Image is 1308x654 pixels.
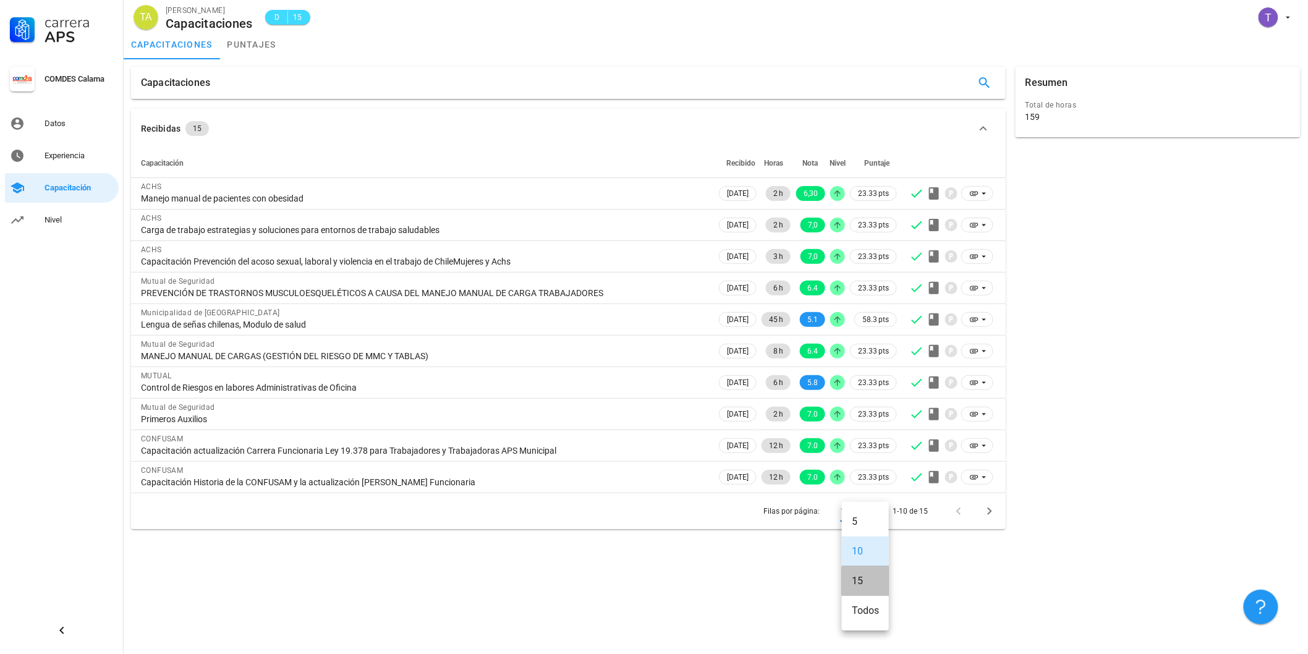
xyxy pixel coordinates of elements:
[773,407,783,422] span: 2 h
[727,218,749,232] span: [DATE]
[141,182,162,191] span: ACHS
[727,439,749,452] span: [DATE]
[893,506,928,517] div: 1-10 de 15
[1026,111,1040,122] div: 159
[45,151,114,161] div: Experiencia
[5,173,119,203] a: Capacitación
[141,414,707,425] div: Primeros Auxilios
[1026,67,1068,99] div: Resumen
[45,183,114,193] div: Capacitación
[807,375,818,390] span: 5.8
[807,438,818,453] span: 7.0
[773,281,783,295] span: 6 h
[852,575,879,587] div: 15
[807,281,818,295] span: 6.4
[220,30,284,59] a: puntajes
[131,148,716,178] th: Capacitación
[864,159,890,168] span: Puntaje
[141,308,280,317] span: Municipalidad de [GEOGRAPHIC_DATA]
[716,148,759,178] th: Recibido
[134,5,158,30] div: avatar
[807,344,818,359] span: 6.4
[858,250,889,263] span: 23.33 pts
[727,407,749,421] span: [DATE]
[140,5,151,30] span: TA
[769,438,783,453] span: 12 h
[852,516,879,527] div: 5
[852,545,879,557] div: 10
[727,376,749,389] span: [DATE]
[141,287,707,299] div: PREVENCIÓN DE TRASTORNOS MUSCULOESQUELÉTICOS A CAUSA DEL MANEJO MANUAL DE CARGA TRABAJADORES
[793,148,828,178] th: Nota
[858,440,889,452] span: 23.33 pts
[802,159,818,168] span: Nota
[847,148,899,178] th: Puntaje
[841,506,849,517] div: 10
[763,493,869,529] div: Filas por página:
[858,376,889,389] span: 23.33 pts
[124,30,220,59] a: capacitaciones
[193,121,202,136] span: 15
[45,74,114,84] div: COMDES Calama
[5,205,119,235] a: Nivel
[141,256,707,267] div: Capacitación Prevención del acoso sexual, laboral y violencia en el trabajo de ChileMujeres y Achs
[773,218,783,232] span: 2 h
[141,372,171,380] span: MUTUAL
[727,344,749,358] span: [DATE]
[759,148,793,178] th: Horas
[858,345,889,357] span: 23.33 pts
[726,159,755,168] span: Recibido
[808,249,818,264] span: 7,0
[141,277,215,286] span: Mutual de Seguridad
[727,281,749,295] span: [DATE]
[141,319,707,330] div: Lengua de señas chilenas, Modulo de salud
[131,109,1006,148] button: Recibidas 15
[727,250,749,263] span: [DATE]
[141,403,215,412] span: Mutual de Seguridad
[852,605,879,616] div: Todos
[141,350,707,362] div: MANEJO MANUAL DE CARGAS (GESTIÓN DEL RIESGO DE MMC Y TABLAS)
[979,500,1001,522] button: Página siguiente
[293,11,303,23] span: 15
[141,122,180,135] div: Recibidas
[141,340,215,349] span: Mutual de Seguridad
[830,159,846,168] span: Nivel
[5,141,119,171] a: Experiencia
[862,313,889,326] span: 58.3 pts
[273,11,282,23] span: D
[727,313,749,326] span: [DATE]
[727,187,749,200] span: [DATE]
[45,119,114,129] div: Datos
[141,224,707,236] div: Carga de trabajo estrategias y soluciones para entornos de trabajo saludables
[858,282,889,294] span: 23.33 pts
[858,408,889,420] span: 23.33 pts
[141,382,707,393] div: Control de Riesgos en labores Administrativas de Oficina
[858,187,889,200] span: 23.33 pts
[1259,7,1278,27] div: avatar
[141,245,162,254] span: ACHS
[773,344,783,359] span: 8 h
[764,159,783,168] span: Horas
[804,186,818,201] span: 6,30
[141,435,183,443] span: CONFUSAM
[841,501,869,521] div: 10Filas por página:
[141,67,210,99] div: Capacitaciones
[45,30,114,45] div: APS
[45,15,114,30] div: Carrera
[5,109,119,138] a: Datos
[807,312,818,327] span: 5.1
[141,466,183,475] span: CONFUSAM
[828,148,847,178] th: Nivel
[141,445,707,456] div: Capacitación actualización Carrera Funcionaria Ley 19.378 para Trabajadores y Trabajadoras APS Mu...
[773,186,783,201] span: 2 h
[141,214,162,223] span: ACHS
[166,4,253,17] div: [PERSON_NAME]
[769,312,783,327] span: 45 h
[1026,99,1291,111] div: Total de horas
[773,249,783,264] span: 3 h
[807,407,818,422] span: 7.0
[808,218,818,232] span: 7,0
[807,470,818,485] span: 7.0
[45,215,114,225] div: Nivel
[166,17,253,30] div: Capacitaciones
